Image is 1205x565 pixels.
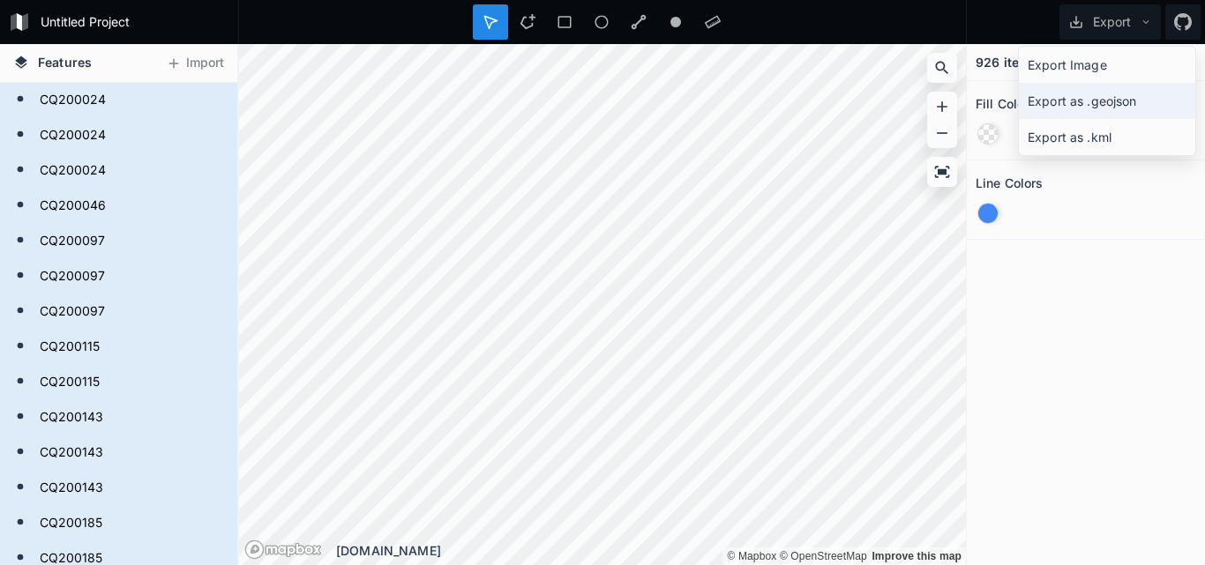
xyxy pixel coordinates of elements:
span: Features [38,53,92,71]
a: Mapbox [727,550,776,562]
a: Map feedback [872,550,962,562]
div: [DOMAIN_NAME] [336,541,966,560]
div: Export Image [1019,47,1195,83]
h2: Fill Colors [976,90,1037,117]
a: Mapbox logo [244,539,322,560]
div: Export as .kml [1019,119,1195,155]
button: Import [157,49,233,78]
h4: 926 items selected [976,53,1094,71]
button: Export [1059,4,1161,40]
div: Export as .geojson [1019,83,1195,119]
h2: Line Colors [976,169,1044,197]
a: OpenStreetMap [780,550,867,562]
